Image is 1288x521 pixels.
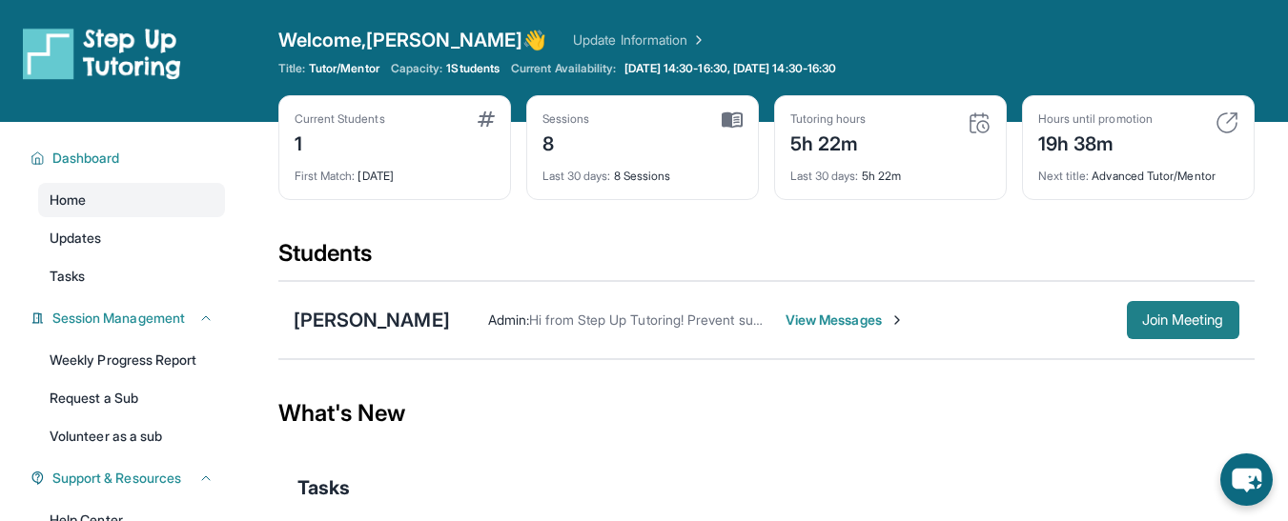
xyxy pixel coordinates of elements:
[294,307,450,333] div: [PERSON_NAME]
[542,169,611,183] span: Last 30 days :
[50,229,102,248] span: Updates
[511,61,616,76] span: Current Availability:
[45,149,214,168] button: Dashboard
[45,469,214,488] button: Support & Resources
[1142,314,1224,326] span: Join Meeting
[278,27,547,53] span: Welcome, [PERSON_NAME] 👋
[278,61,305,76] span: Title:
[52,149,120,168] span: Dashboard
[542,111,590,127] div: Sessions
[488,311,529,328] span: Admin :
[542,127,590,157] div: 8
[50,267,85,286] span: Tasks
[50,190,86,210] span: Home
[624,61,837,76] span: [DATE] 14:30-16:30, [DATE] 14:30-16:30
[790,127,867,157] div: 5h 22m
[1127,301,1239,339] button: Join Meeting
[38,259,225,293] a: Tasks
[52,469,181,488] span: Support & Resources
[446,61,500,76] span: 1 Students
[1038,157,1238,184] div: Advanced Tutor/Mentor
[786,311,905,330] span: View Messages
[23,27,181,80] img: logo
[1038,111,1153,127] div: Hours until promotion
[1038,169,1090,183] span: Next title :
[542,157,743,184] div: 8 Sessions
[295,111,385,127] div: Current Students
[687,30,706,50] img: Chevron Right
[295,127,385,157] div: 1
[722,111,743,129] img: card
[621,61,841,76] a: [DATE] 14:30-16:30, [DATE] 14:30-16:30
[278,238,1255,280] div: Students
[52,309,185,328] span: Session Management
[790,157,991,184] div: 5h 22m
[478,111,495,127] img: card
[790,111,867,127] div: Tutoring hours
[295,157,495,184] div: [DATE]
[1216,111,1238,134] img: card
[1038,127,1153,157] div: 19h 38m
[38,419,225,453] a: Volunteer as a sub
[889,312,905,328] img: Chevron-Right
[38,221,225,255] a: Updates
[38,381,225,415] a: Request a Sub
[297,474,350,501] span: Tasks
[968,111,991,134] img: card
[295,169,356,183] span: First Match :
[45,309,214,328] button: Session Management
[790,169,859,183] span: Last 30 days :
[38,343,225,377] a: Weekly Progress Report
[391,61,443,76] span: Capacity:
[278,371,1255,455] div: What's New
[573,30,706,50] a: Update Information
[38,183,225,217] a: Home
[1220,453,1273,506] button: chat-button
[309,61,379,76] span: Tutor/Mentor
